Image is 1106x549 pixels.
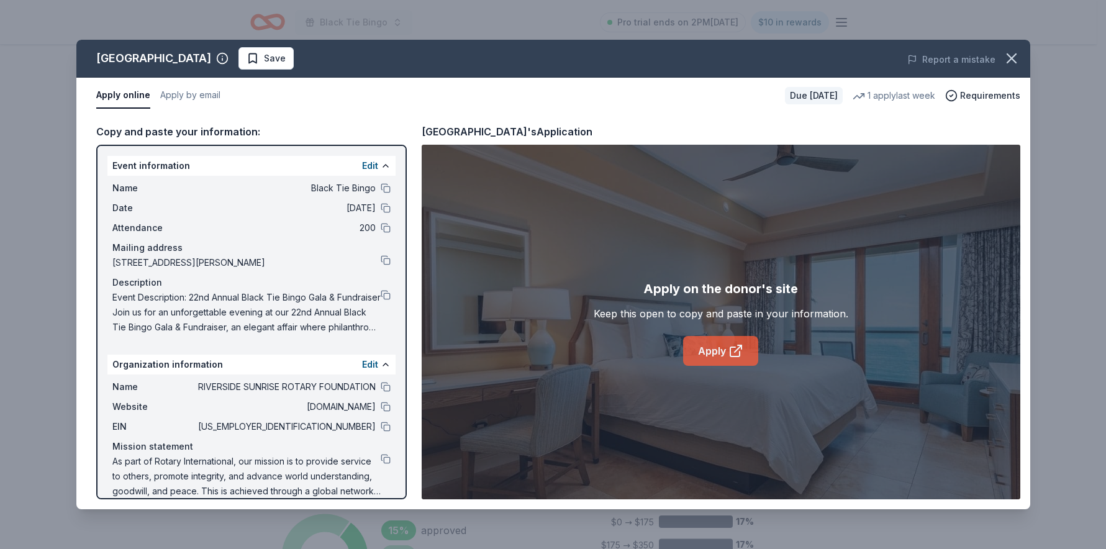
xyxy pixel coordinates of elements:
div: Keep this open to copy and paste in your information. [594,306,848,321]
span: Attendance [112,220,196,235]
div: Copy and paste your information: [96,124,407,140]
button: Save [238,47,294,70]
a: Apply [683,336,758,366]
div: Description [112,275,391,290]
span: As part of Rotary International, our mission is to provide service to others, promote integrity, ... [112,454,381,499]
div: Mission statement [112,439,391,454]
div: Apply on the donor's site [643,279,798,299]
span: Website [112,399,196,414]
span: Event Description: 22nd Annual Black Tie Bingo Gala & Fundraiser Join us for an unforgettable eve... [112,290,381,335]
div: [GEOGRAPHIC_DATA] [96,48,211,68]
span: Requirements [960,88,1020,103]
button: Edit [362,158,378,173]
span: Name [112,181,196,196]
div: Event information [107,156,396,176]
div: [GEOGRAPHIC_DATA]'s Application [422,124,592,140]
div: Due [DATE] [785,87,843,104]
span: Name [112,379,196,394]
button: Apply by email [160,83,220,109]
button: Report a mistake [907,52,995,67]
div: Organization information [107,355,396,374]
button: Requirements [945,88,1020,103]
span: Save [264,51,286,66]
span: Black Tie Bingo [196,181,376,196]
span: Date [112,201,196,216]
span: [DOMAIN_NAME] [196,399,376,414]
span: [US_EMPLOYER_IDENTIFICATION_NUMBER] [196,419,376,434]
span: 200 [196,220,376,235]
span: RIVERSIDE SUNRISE ROTARY FOUNDATION [196,379,376,394]
span: [STREET_ADDRESS][PERSON_NAME] [112,255,381,270]
button: Edit [362,357,378,372]
button: Apply online [96,83,150,109]
div: Mailing address [112,240,391,255]
span: [DATE] [196,201,376,216]
span: EIN [112,419,196,434]
div: 1 apply last week [853,88,935,103]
